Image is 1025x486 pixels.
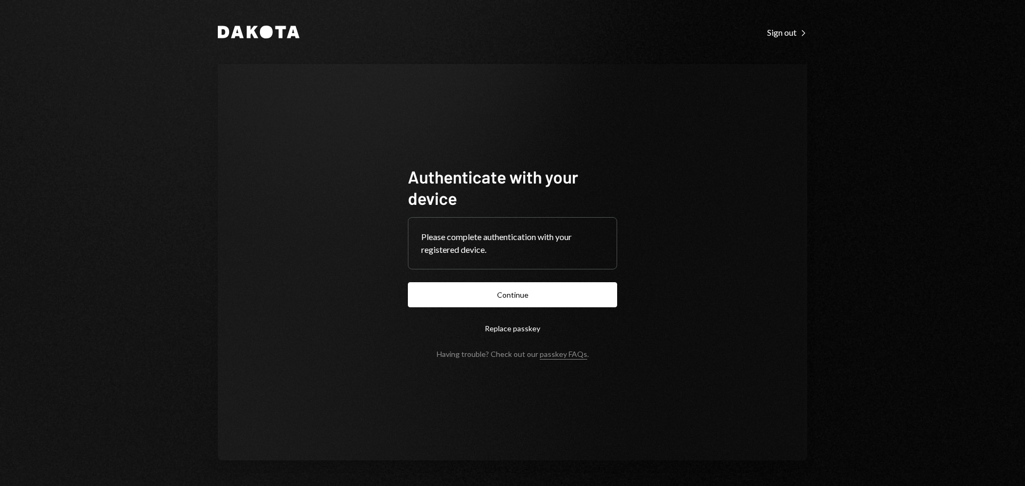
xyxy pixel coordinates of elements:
[540,349,587,360] a: passkey FAQs
[767,27,807,38] div: Sign out
[408,166,617,209] h1: Authenticate with your device
[408,282,617,307] button: Continue
[421,230,604,256] div: Please complete authentication with your registered device.
[408,316,617,341] button: Replace passkey
[437,349,589,358] div: Having trouble? Check out our .
[767,26,807,38] a: Sign out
